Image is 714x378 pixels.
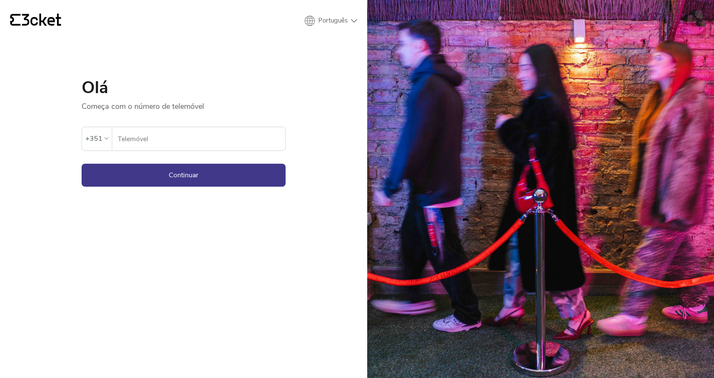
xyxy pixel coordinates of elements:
[82,164,286,187] button: Continuar
[10,14,61,28] a: {' '}
[82,96,286,111] p: Começa com o número de telemóvel
[82,79,286,96] h1: Olá
[10,14,20,26] g: {' '}
[112,127,285,151] label: Telemóvel
[85,132,102,145] div: +351
[117,127,285,151] input: Telemóvel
